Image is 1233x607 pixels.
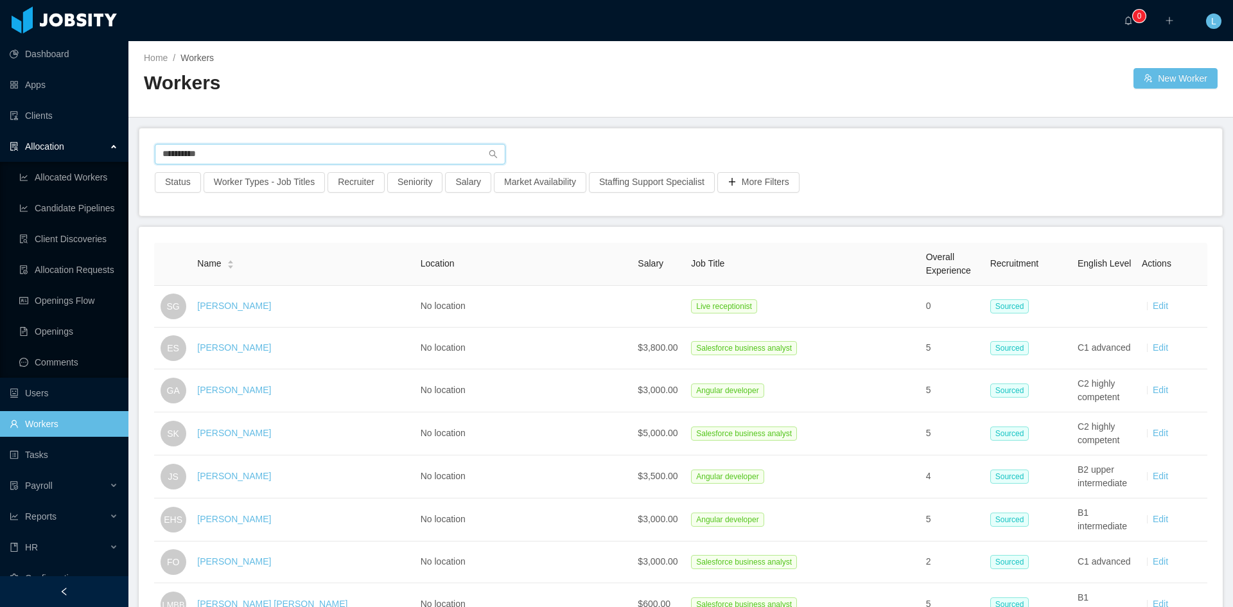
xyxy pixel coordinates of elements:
td: B1 intermediate [1072,498,1137,541]
span: $3,000.00 [638,556,678,567]
span: Sourced [990,513,1029,527]
span: Live receptionist [691,299,757,313]
button: Seniority [387,172,442,193]
td: No location [415,286,633,328]
button: Staffing Support Specialist [589,172,715,193]
span: Sourced [990,470,1029,484]
span: $3,800.00 [638,342,678,353]
a: Edit [1153,342,1168,353]
i: icon: setting [10,574,19,583]
td: No location [415,328,633,369]
td: C2 highly competent [1072,412,1137,455]
td: 2 [921,541,985,583]
i: icon: caret-down [227,263,234,267]
a: icon: userWorkers [10,411,118,437]
span: GA [167,378,180,403]
a: Home [144,53,168,63]
span: Job Title [691,258,724,268]
span: $5,000.00 [638,428,678,438]
td: 5 [921,498,985,541]
span: SK [167,421,179,446]
button: Market Availability [494,172,586,193]
a: [PERSON_NAME] [197,428,271,438]
a: icon: auditClients [10,103,118,128]
i: icon: file-protect [10,481,19,490]
td: C1 advanced [1072,328,1137,369]
span: Location [421,258,455,268]
a: [PERSON_NAME] [197,556,271,567]
td: No location [415,412,633,455]
td: No location [415,455,633,498]
span: Name [197,257,221,270]
a: icon: pie-chartDashboard [10,41,118,67]
span: Recruitment [990,258,1038,268]
td: No location [415,498,633,541]
i: icon: search [489,150,498,159]
a: icon: file-doneAllocation Requests [19,257,118,283]
a: icon: idcardOpenings Flow [19,288,118,313]
span: Workers [180,53,214,63]
td: 0 [921,286,985,328]
a: Sourced [990,514,1035,524]
button: icon: plusMore Filters [717,172,800,193]
span: $3,500.00 [638,471,678,481]
i: icon: plus [1165,16,1174,25]
td: 5 [921,369,985,412]
span: SG [167,294,180,319]
td: C2 highly competent [1072,369,1137,412]
a: [PERSON_NAME] [197,342,271,353]
a: Edit [1153,301,1168,311]
h2: Workers [144,70,681,96]
td: 5 [921,328,985,369]
button: icon: usergroup-addNew Worker [1133,68,1218,89]
span: Angular developer [691,513,764,527]
a: icon: line-chartCandidate Pipelines [19,195,118,221]
span: Salesforce business analyst [691,555,797,569]
span: Sourced [990,341,1029,355]
td: No location [415,369,633,412]
sup: 0 [1133,10,1146,22]
span: L [1211,13,1216,29]
a: icon: robotUsers [10,380,118,406]
a: Sourced [990,342,1035,353]
i: icon: book [10,543,19,552]
td: B2 upper intermediate [1072,455,1137,498]
i: icon: line-chart [10,512,19,521]
span: $3,000.00 [638,514,678,524]
span: Reports [25,511,57,522]
div: Sort [227,258,234,267]
span: EHS [164,507,182,532]
span: Overall Experience [926,252,971,276]
a: icon: line-chartAllocated Workers [19,164,118,190]
td: 4 [921,455,985,498]
a: icon: file-textOpenings [19,319,118,344]
a: Edit [1153,556,1168,567]
td: 5 [921,412,985,455]
a: Sourced [990,428,1035,438]
a: Edit [1153,471,1168,481]
span: Salesforce business analyst [691,427,797,441]
span: Salary [638,258,663,268]
a: [PERSON_NAME] [197,514,271,524]
a: Edit [1153,428,1168,438]
span: Salesforce business analyst [691,341,797,355]
i: icon: solution [10,142,19,151]
span: Sourced [990,555,1029,569]
span: Configuration [25,573,78,583]
span: Allocation [25,141,64,152]
span: FO [167,549,179,575]
a: Sourced [990,556,1035,567]
a: Sourced [990,471,1035,481]
a: [PERSON_NAME] [197,301,271,311]
a: Sourced [990,385,1035,395]
span: Sourced [990,427,1029,441]
a: icon: file-searchClient Discoveries [19,226,118,252]
span: Sourced [990,383,1029,398]
span: Payroll [25,480,53,491]
a: [PERSON_NAME] [197,471,271,481]
button: Salary [445,172,491,193]
button: Worker Types - Job Titles [204,172,325,193]
a: Edit [1153,514,1168,524]
span: Angular developer [691,383,764,398]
